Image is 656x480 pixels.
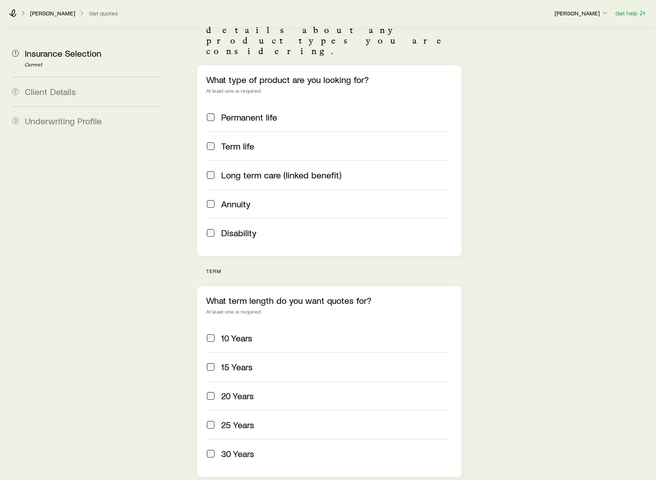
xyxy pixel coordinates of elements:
[206,309,452,315] div: At least one is required
[221,228,256,238] span: Disability
[206,14,452,56] p: Start by specifying details about any product types you are considering.
[221,199,250,209] span: Annuity
[207,450,214,457] input: 30 Years
[25,115,102,126] span: Underwriting Profile
[12,118,19,124] span: 3
[25,62,161,68] p: Current
[221,141,254,151] span: Term life
[12,88,19,95] span: 2
[206,295,452,306] p: What term length do you want quotes for?
[206,88,452,94] div: At least one is required
[207,334,214,342] input: 10 Years
[207,142,214,150] input: Term life
[30,9,75,17] p: [PERSON_NAME]
[206,268,461,274] p: term
[554,9,609,18] button: [PERSON_NAME]
[221,170,341,180] span: Long term care (linked benefit)
[207,392,214,400] input: 20 Years
[25,86,76,97] span: Client Details
[207,421,214,429] input: 25 Years
[221,333,252,343] span: 10 Years
[207,229,214,237] input: Disability
[25,48,101,59] span: Insurance Selection
[207,171,214,179] input: Long term care (linked benefit)
[221,362,253,372] span: 15 Years
[221,112,277,122] span: Permanent life
[207,113,214,121] input: Permanent life
[89,10,118,17] button: Get quotes
[221,420,254,430] span: 25 Years
[12,50,19,57] span: 1
[221,448,254,459] span: 30 Years
[207,200,214,208] input: Annuity
[615,9,647,18] button: Get help
[206,74,452,85] p: What type of product are you looking for?
[221,391,254,401] span: 20 Years
[555,9,609,17] p: [PERSON_NAME]
[207,363,214,371] input: 15 Years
